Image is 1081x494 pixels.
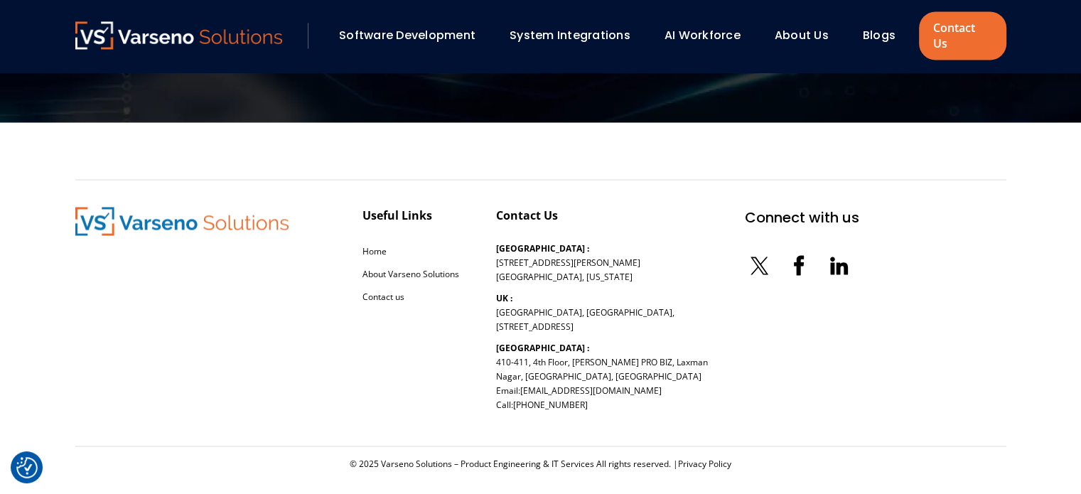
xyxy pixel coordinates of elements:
img: Varseno Solutions – Product Engineering & IT Services [75,207,289,235]
img: Revisit consent button [16,457,38,478]
div: Software Development [332,23,495,48]
a: Contact Us [919,11,1006,60]
b: [GEOGRAPHIC_DATA] : [496,341,589,353]
a: Privacy Policy [678,457,731,469]
a: [PHONE_NUMBER] [513,398,588,410]
div: © 2025 Varseno Solutions – Product Engineering & IT Services All rights reserved. | [75,458,1006,469]
div: Blogs [856,23,915,48]
p: 410-411, 4th Floor, [PERSON_NAME] PRO BIZ, Laxman Nagar, [GEOGRAPHIC_DATA], [GEOGRAPHIC_DATA] Ema... [496,340,708,412]
div: Contact Us [496,207,558,224]
a: Contact us [362,290,404,302]
a: Home [362,245,387,257]
a: Software Development [339,27,475,43]
b: [GEOGRAPHIC_DATA] : [496,242,589,254]
div: System Integrations [502,23,650,48]
p: [GEOGRAPHIC_DATA], [GEOGRAPHIC_DATA], [STREET_ADDRESS] [496,291,674,333]
a: About Us [775,27,829,43]
a: [EMAIL_ADDRESS][DOMAIN_NAME] [520,384,662,396]
a: About Varseno Solutions [362,267,459,279]
a: Blogs [863,27,896,43]
a: AI Workforce [665,27,741,43]
a: Varseno Solutions – Product Engineering & IT Services [75,21,283,50]
div: About Us [768,23,849,48]
div: AI Workforce [657,23,760,48]
b: UK : [496,291,512,304]
p: [STREET_ADDRESS][PERSON_NAME] [GEOGRAPHIC_DATA], [US_STATE] [496,241,640,284]
a: System Integrations [510,27,630,43]
div: Useful Links [362,207,432,224]
div: Connect with us [745,207,859,228]
img: Varseno Solutions – Product Engineering & IT Services [75,21,283,49]
button: Cookie Settings [16,457,38,478]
